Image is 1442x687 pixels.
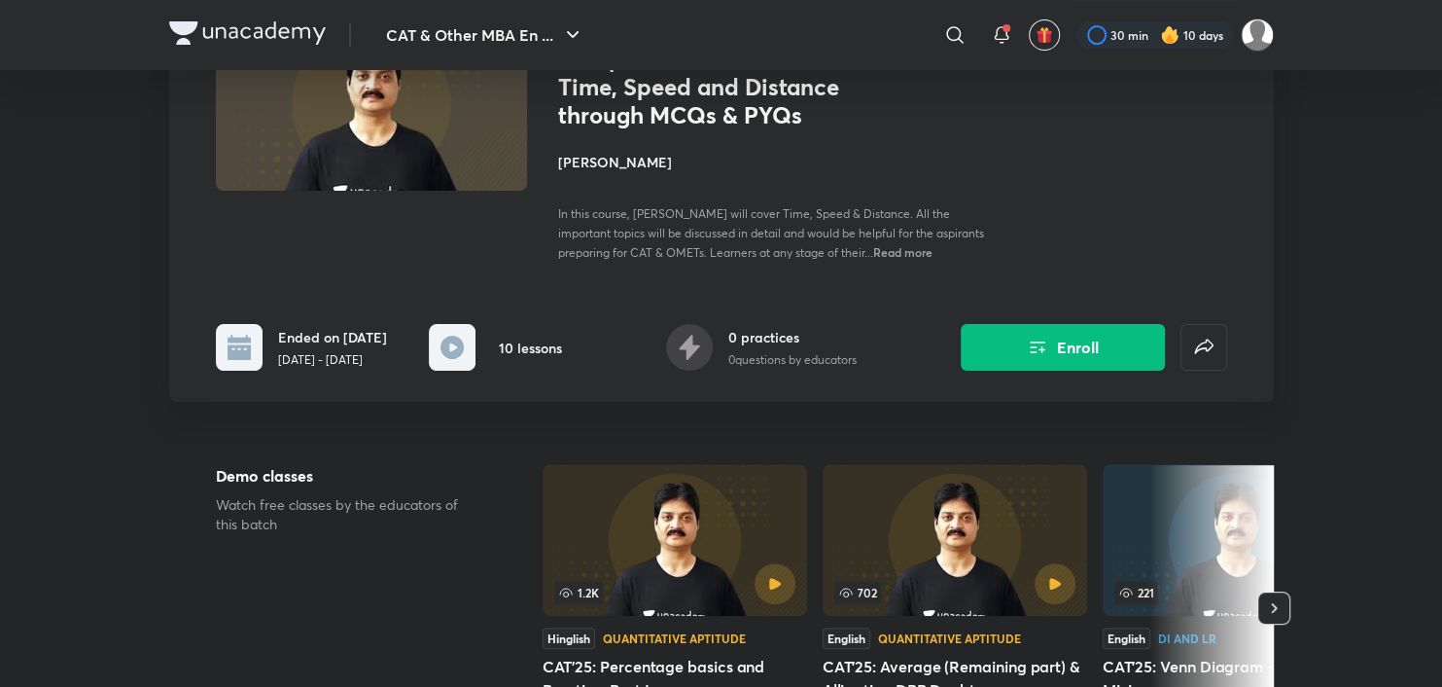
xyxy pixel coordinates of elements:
img: Thumbnail [212,14,529,193]
h4: [PERSON_NAME] [558,152,994,172]
div: Hinglish [543,628,595,649]
button: CAT & Other MBA En ... [374,16,596,54]
p: [DATE] - [DATE] [278,351,387,369]
img: avatar [1036,26,1053,44]
img: streak [1160,25,1179,45]
span: 702 [834,581,881,604]
div: English [1103,628,1150,649]
img: Company Logo [169,21,326,45]
span: 221 [1114,581,1158,604]
a: Company Logo [169,21,326,50]
h1: Comprehensive Course on Time, Speed and Distance through MCQs & PYQs [558,45,876,128]
h6: 10 lessons [499,338,562,358]
button: avatar [1029,19,1060,51]
span: In this course, [PERSON_NAME] will cover Time, Speed & Distance. All the important topics will be... [558,206,984,260]
div: English [823,628,870,649]
div: Quantitative Aptitude [878,633,1021,644]
p: Watch free classes by the educators of this batch [216,495,480,534]
div: Quantitative Aptitude [603,633,746,644]
button: false [1180,324,1227,371]
h6: 0 practices [728,327,857,347]
h6: Ended on [DATE] [278,327,387,347]
h5: Demo classes [216,464,480,488]
span: 1.2K [554,581,603,604]
button: Enroll [961,324,1165,371]
span: Read more [873,244,932,260]
img: Abhishek gupta [1241,18,1274,52]
p: 0 questions by educators [728,351,857,369]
